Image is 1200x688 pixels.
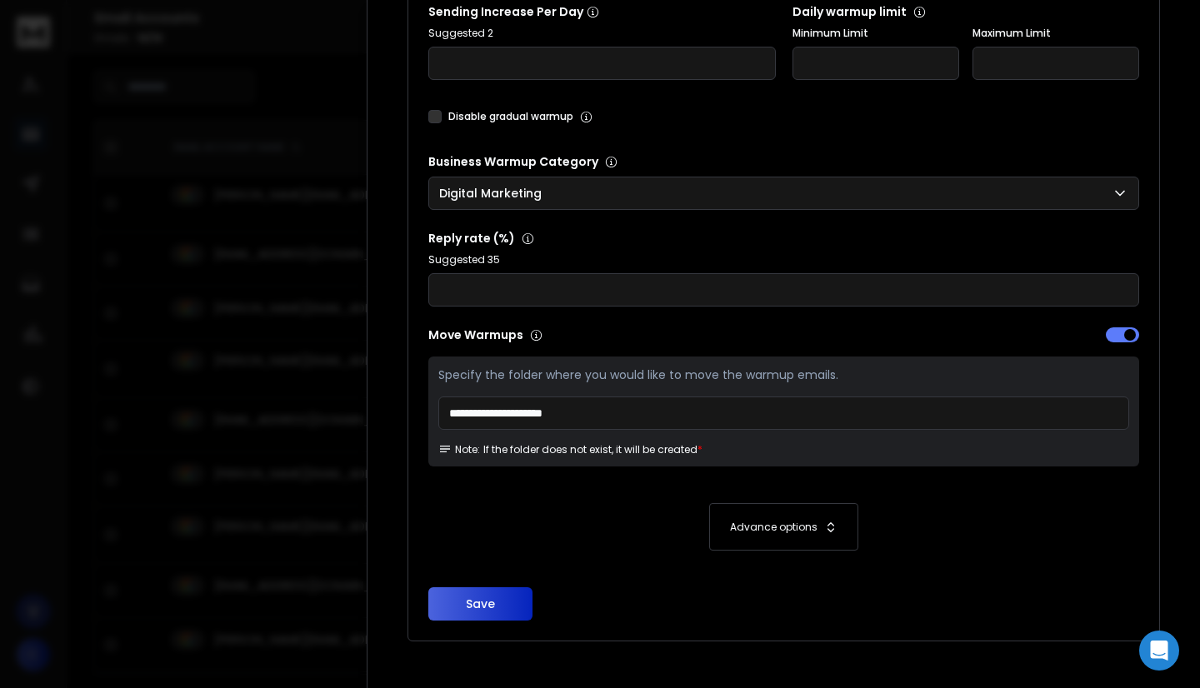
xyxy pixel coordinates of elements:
[730,521,817,534] p: Advance options
[428,153,1139,170] p: Business Warmup Category
[483,443,697,456] p: If the folder does not exist, it will be created
[445,503,1122,551] button: Advance options
[1139,631,1179,671] div: Open Intercom Messenger
[428,587,532,621] button: Save
[792,27,959,40] label: Minimum Limit
[972,27,1139,40] label: Maximum Limit
[428,327,779,343] p: Move Warmups
[439,185,548,202] p: Digital Marketing
[792,3,1140,20] p: Daily warmup limit
[428,253,1139,267] p: Suggested 35
[428,3,776,20] p: Sending Increase Per Day
[428,230,1139,247] p: Reply rate (%)
[438,443,480,456] span: Note:
[438,366,1129,383] p: Specify the folder where you would like to move the warmup emails.
[448,110,573,123] label: Disable gradual warmup
[428,27,776,40] p: Suggested 2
